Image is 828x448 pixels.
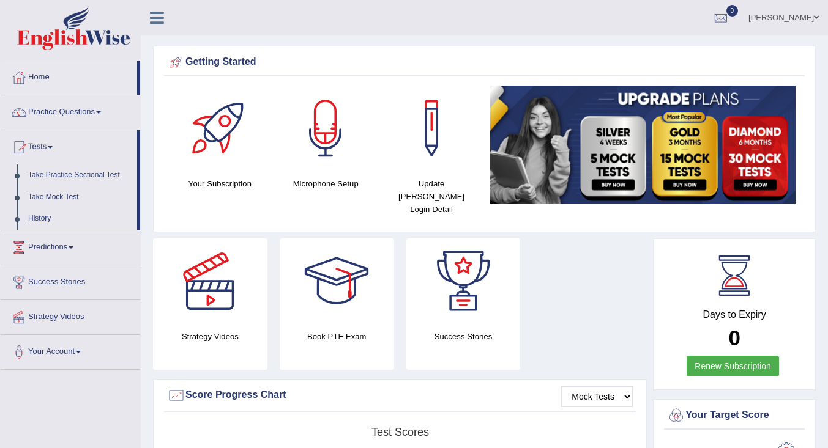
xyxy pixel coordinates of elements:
img: small5.jpg [490,86,796,204]
a: Your Account [1,335,140,365]
a: Strategy Videos [1,300,140,331]
div: Getting Started [167,53,802,72]
h4: Microphone Setup [279,177,373,190]
a: Tests [1,130,137,161]
div: Score Progress Chart [167,386,633,405]
h4: Success Stories [406,330,521,343]
a: History [23,208,137,230]
h4: Strategy Videos [153,330,267,343]
a: Predictions [1,230,140,261]
a: Take Practice Sectional Test [23,164,137,186]
h4: Your Subscription [173,177,267,190]
a: Take Mock Test [23,186,137,208]
h4: Update [PERSON_NAME] Login Detail [385,177,479,216]
b: 0 [728,326,740,350]
div: Your Target Score [667,406,802,425]
a: Home [1,61,137,91]
a: Success Stories [1,265,140,296]
h4: Days to Expiry [667,309,802,320]
h4: Book PTE Exam [280,330,394,343]
a: Practice Questions [1,95,140,126]
a: Renew Subscription [687,356,779,376]
span: 0 [726,5,739,17]
tspan: Test scores [371,426,429,438]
